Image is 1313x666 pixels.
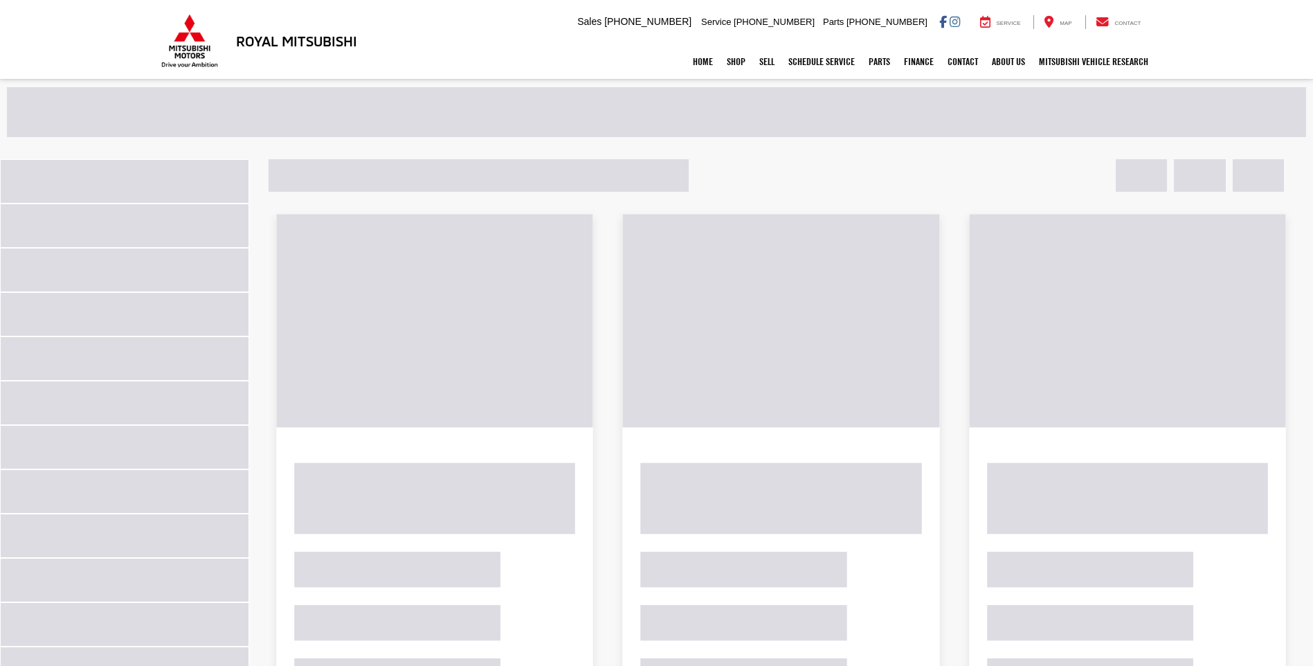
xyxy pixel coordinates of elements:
span: [PHONE_NUMBER] [846,17,927,27]
a: Home [686,44,720,79]
a: Mitsubishi Vehicle Research [1032,44,1155,79]
img: Mitsubishi [159,14,221,68]
h3: Royal Mitsubishi [236,33,357,48]
a: Parts: Opens in a new tab [862,44,897,79]
span: Service [701,17,731,27]
a: Instagram: Click to visit our Instagram page [950,16,960,27]
a: About Us [985,44,1032,79]
a: Service [970,15,1031,29]
a: Shop [720,44,752,79]
span: Service [997,20,1021,26]
span: Parts [823,17,844,27]
a: Facebook: Click to visit our Facebook page [939,16,947,27]
span: [PHONE_NUMBER] [604,16,691,27]
span: Sales [577,16,601,27]
a: Contact [941,44,985,79]
span: Map [1060,20,1071,26]
a: Map [1033,15,1082,29]
a: Schedule Service: Opens in a new tab [781,44,862,79]
span: [PHONE_NUMBER] [734,17,815,27]
span: Contact [1114,20,1141,26]
a: Finance [897,44,941,79]
a: Contact [1085,15,1152,29]
a: Sell [752,44,781,79]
